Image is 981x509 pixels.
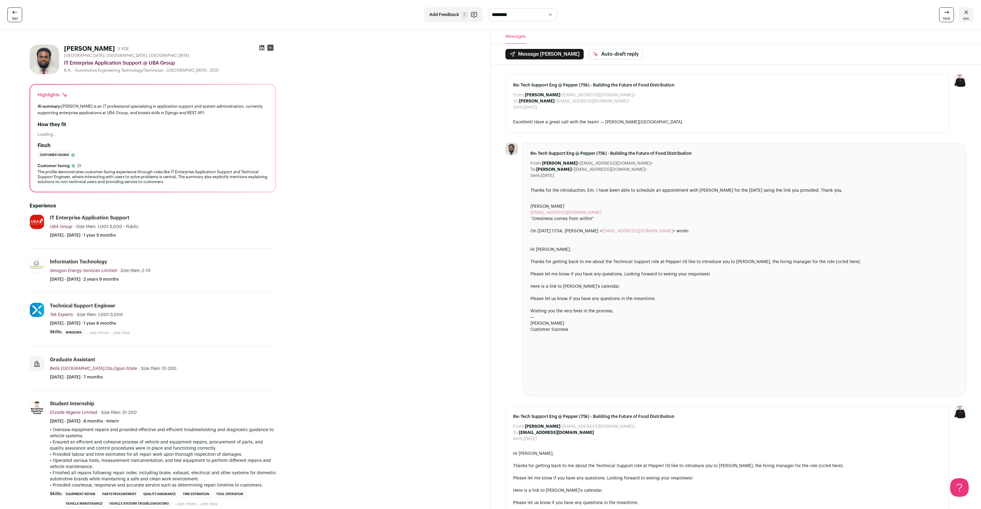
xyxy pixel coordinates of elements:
[513,500,942,506] div: Please let us know if you have any questions in the meantime.
[138,367,176,371] span: · Size then: 51-200
[513,119,942,125] div: Excellent! Have a great call with the team! — [PERSON_NAME][GEOGRAPHIC_DATA]
[50,367,137,371] span: Bells [GEOGRAPHIC_DATA],Ota,Ogun-State
[141,491,178,498] li: Quality assurance
[530,308,959,314] div: Wishing you the very best in the process,
[30,357,44,371] img: company-logo-placeholder-414d4e2ec0e2ddebbe968bf319fdfe5acfe0c9b87f798d344e800bc9a89632a0.png
[530,187,959,194] p: Thanks for the introduction, Em.
[100,491,139,498] li: Parts procurement
[530,166,536,173] dt: To:
[513,430,519,436] dt: To:
[513,488,603,493] a: Here is a link to [PERSON_NAME]'s calendar.
[50,411,97,415] span: Elizade Nigeria Limited
[519,99,554,103] b: [PERSON_NAME]
[50,451,276,458] p: • Provided labour and time estimates for all repair work upon thorough inspection of damages.
[38,104,61,108] span: AI summary:
[38,163,70,168] span: Customer facing
[530,204,564,209] i: [PERSON_NAME]
[50,214,129,221] div: IT Enterprise Application Support
[519,431,594,435] b: [EMAIL_ADDRESS][DOMAIN_NAME]
[50,232,116,238] span: [DATE] - [DATE] · 1 year 5 months
[525,92,636,98] dd: <[EMAIL_ADDRESS][DOMAIN_NAME]>
[50,276,119,283] span: [DATE] - [DATE] · 2 years 9 months
[943,16,950,21] span: next
[50,303,116,309] div: Technical Support Engineer
[74,313,123,317] span: · Size then: 1,001-5,000
[30,202,276,210] h2: Experience
[63,500,105,507] li: Vehicle maintenance
[50,329,62,335] span: Skills:
[50,259,107,265] div: Information Technology
[530,160,542,166] dt: From:
[50,418,119,424] span: [DATE] - [DATE] · 6 months · Intern
[64,53,189,58] span: [GEOGRAPHIC_DATA], [GEOGRAPHIC_DATA], [GEOGRAPHIC_DATA]
[541,173,554,179] dd: [DATE]
[38,103,268,116] div: [PERSON_NAME] is an IT professional specializing in application support and system administration...
[197,501,217,507] button: ...see less
[530,320,959,327] div: [PERSON_NAME]
[513,423,525,430] dt: From:
[525,424,560,429] b: [PERSON_NAME]
[519,98,630,104] dd: <[EMAIL_ADDRESS][DOMAIN_NAME]>
[30,215,44,229] img: a7103dbb5c7d445e0be93e176ea0e1cebf4b7f683ff2704175aa704ec840c554.jpg
[939,7,954,22] a: next
[110,330,130,336] button: ...see less
[530,173,541,179] dt: Sent:
[117,46,129,52] div: 3 YOE
[50,400,94,407] div: Student Internship
[30,45,59,74] img: a680e85256bc19e6d33f62b2998190c0c4b5f66b685a15d5b554f71834734ef2.jpg
[50,491,62,497] span: Skills:
[505,49,584,59] button: Message [PERSON_NAME]
[513,451,942,457] div: Hi [PERSON_NAME],
[530,210,602,215] a: [EMAIL_ADDRESS][DOMAIN_NAME]
[524,436,537,442] dd: [DATE]
[30,401,44,415] img: bf4940b69b2886f692dfaa45ff942a3270cd1ad8b816afe4a3cc426e2a2132e6.jpg
[50,427,276,439] p: • Oversaw equipment repairs and provided effective and efficient troubleshooting and diagnostic g...
[64,45,115,53] h1: [PERSON_NAME]
[174,501,196,507] button: ...see more
[530,217,594,221] i: “Greatness comes from within”
[513,82,942,88] span: Re: Tech Support Eng @ Pepper (75k) - Building the Future of Food Distribution
[63,329,84,336] li: Windows
[950,478,969,497] iframe: Help Scout Beacon - Open
[589,49,643,59] button: Auto-draft reply
[524,104,537,110] dd: [DATE]
[542,161,578,166] b: [PERSON_NAME]
[86,330,109,336] button: ...see more
[596,188,842,193] span: I have been able to schedule an appointment with [PERSON_NAME] for the [DATE] using the link you ...
[30,303,44,317] img: cdd21495854fcbd39946ede00d2e17e2e8d1bd72fd03ad100ec006733e5d6ee6.jpg
[30,259,44,273] img: d175d26f80a4a241aa25a968e535eeea5f7a17260eb6be7e0c56c91cf86ae440.jpg
[530,296,959,302] div: Please let us know if you have any questions in the meantime.
[50,439,276,451] p: • Ensured an efficient and cohesive process of vehicle and equipment repairs, procurement of part...
[38,121,268,128] h2: How they fit
[50,458,276,470] p: • Operated various tools, measurement instrumentation, and test equipment to perform different re...
[530,228,959,240] blockquote: On [DATE] 17:54, [PERSON_NAME] < > wrote:
[107,500,171,507] li: Vehicle systems troubleshooting
[50,374,103,380] span: [DATE] - [DATE] · 7 months
[959,7,974,22] a: esc
[513,436,524,442] dt: Sent:
[38,170,268,184] div: The profile demonstrates customer-facing experience through roles like IT Enterprise Application ...
[50,482,276,488] p: • Provided courteous, responsive and accurate service such as determining repair timeline to cust...
[74,225,122,229] span: · Size then: 1,001-5,000
[424,7,483,22] button: Add Feedback F
[429,12,459,18] span: Add Feedback
[124,224,125,230] span: ·
[118,269,151,273] span: · Size then: 2-10
[50,225,72,229] span: UBA Group
[38,92,68,98] div: Highlights
[462,12,468,18] span: F
[513,98,519,104] dt: To:
[12,16,18,21] span: last
[530,150,959,157] span: Re: Tech Support Eng @ Pepper (75k) - Building the Future of Food Distribution
[530,272,710,276] span: Please let me know if you have any questions. Looking forward to seeing your responses!
[530,259,959,265] div: Thanks for getting back to me about the Technical Support role at Pepper! I'd like to introduce y...
[513,463,942,469] div: Thanks for getting back to me about the Technical Support role at Pepper! I'd like to introduce y...
[513,92,525,98] dt: From:
[99,411,137,415] span: · Size then: 51-200
[50,356,95,363] div: Graduate Assistant
[530,284,620,289] a: Here is a link to [PERSON_NAME]'s calendar.
[513,104,524,110] dt: Sent:
[536,166,647,173] dd: <[EMAIL_ADDRESS][DOMAIN_NAME]>
[38,142,51,149] h2: Finch
[513,476,693,480] span: Please let me know if you have any questions. Looking forward to seeing your responses!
